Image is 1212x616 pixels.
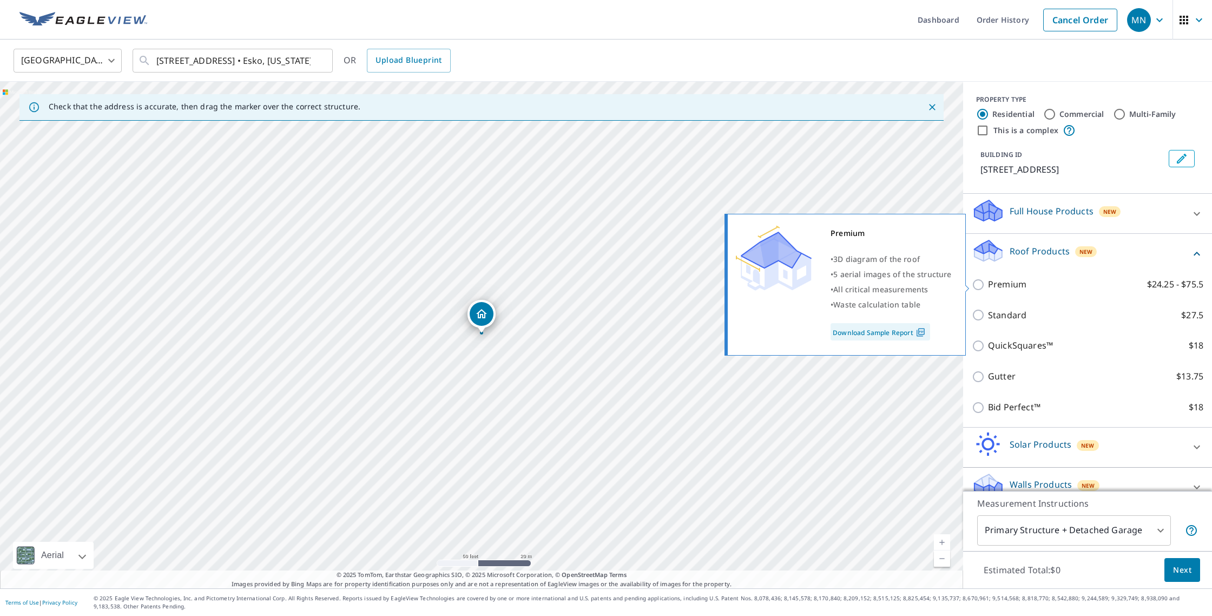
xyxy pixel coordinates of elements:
div: Aerial [13,542,94,569]
button: Edit building 1 [1169,150,1195,167]
div: Roof ProductsNew [972,238,1203,269]
span: New [1081,441,1095,450]
span: 5 aerial images of the structure [833,269,951,279]
p: Measurement Instructions [977,497,1198,510]
div: PROPERTY TYPE [976,95,1199,104]
p: Check that the address is accurate, then drag the marker over the correct structure. [49,102,360,112]
p: © 2025 Eagle View Technologies, Inc. and Pictometry International Corp. All Rights Reserved. Repo... [94,594,1207,611]
a: OpenStreetMap [562,571,607,579]
button: Close [925,100,939,114]
label: Residential [992,109,1035,120]
a: Cancel Order [1043,9,1117,31]
p: Walls Products [1010,478,1072,491]
p: $18 [1189,401,1203,414]
p: [STREET_ADDRESS] [980,163,1164,176]
span: © 2025 TomTom, Earthstar Geographics SIO, © 2025 Microsoft Corporation, © [337,571,627,580]
img: Premium [736,226,812,291]
div: MN [1127,8,1151,32]
div: OR [344,49,451,73]
span: New [1103,207,1117,216]
p: | [5,599,77,606]
div: • [831,282,952,297]
span: 3D diagram of the roof [833,254,920,264]
div: • [831,297,952,312]
div: Dropped pin, building 1, Residential property, 48 E Highway 61 Esko, MN 55733 [467,300,496,333]
p: $27.5 [1181,309,1203,322]
div: [GEOGRAPHIC_DATA] [14,45,122,76]
a: Upload Blueprint [367,49,450,73]
p: Premium [988,278,1026,291]
div: Premium [831,226,952,241]
p: Estimated Total: $0 [975,558,1069,582]
div: • [831,252,952,267]
span: All critical measurements [833,284,928,294]
a: Terms [609,571,627,579]
div: • [831,267,952,282]
span: Waste calculation table [833,299,920,310]
p: QuickSquares™ [988,339,1053,352]
p: Gutter [988,370,1016,383]
a: Terms of Use [5,599,39,606]
label: Multi-Family [1129,109,1176,120]
a: Current Level 19, Zoom Out [934,551,950,567]
p: Roof Products [1010,245,1070,258]
p: Standard [988,309,1026,322]
span: Next [1173,563,1191,577]
div: Primary Structure + Detached Garage [977,515,1171,546]
p: Solar Products [1010,438,1071,451]
div: Solar ProductsNew [972,432,1203,463]
div: Walls ProductsNew [972,472,1203,503]
p: Bid Perfect™ [988,401,1040,414]
p: Full House Products [1010,205,1094,218]
a: Current Level 19, Zoom In [934,534,950,551]
span: New [1079,247,1093,256]
a: Privacy Policy [42,599,77,606]
p: $24.25 - $75.5 [1147,278,1203,291]
img: Pdf Icon [913,327,928,337]
p: $13.75 [1176,370,1203,383]
span: Your report will include the primary structure and a detached garage if one exists. [1185,524,1198,537]
input: Search by address or latitude-longitude [156,45,311,76]
span: New [1082,481,1095,490]
span: Upload Blueprint [376,54,442,67]
label: Commercial [1059,109,1104,120]
div: Aerial [38,542,67,569]
img: EV Logo [19,12,147,28]
a: Download Sample Report [831,323,930,340]
button: Next [1164,558,1200,582]
p: BUILDING ID [980,150,1022,159]
div: Full House ProductsNew [972,198,1203,229]
p: $18 [1189,339,1203,352]
label: This is a complex [993,125,1058,136]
